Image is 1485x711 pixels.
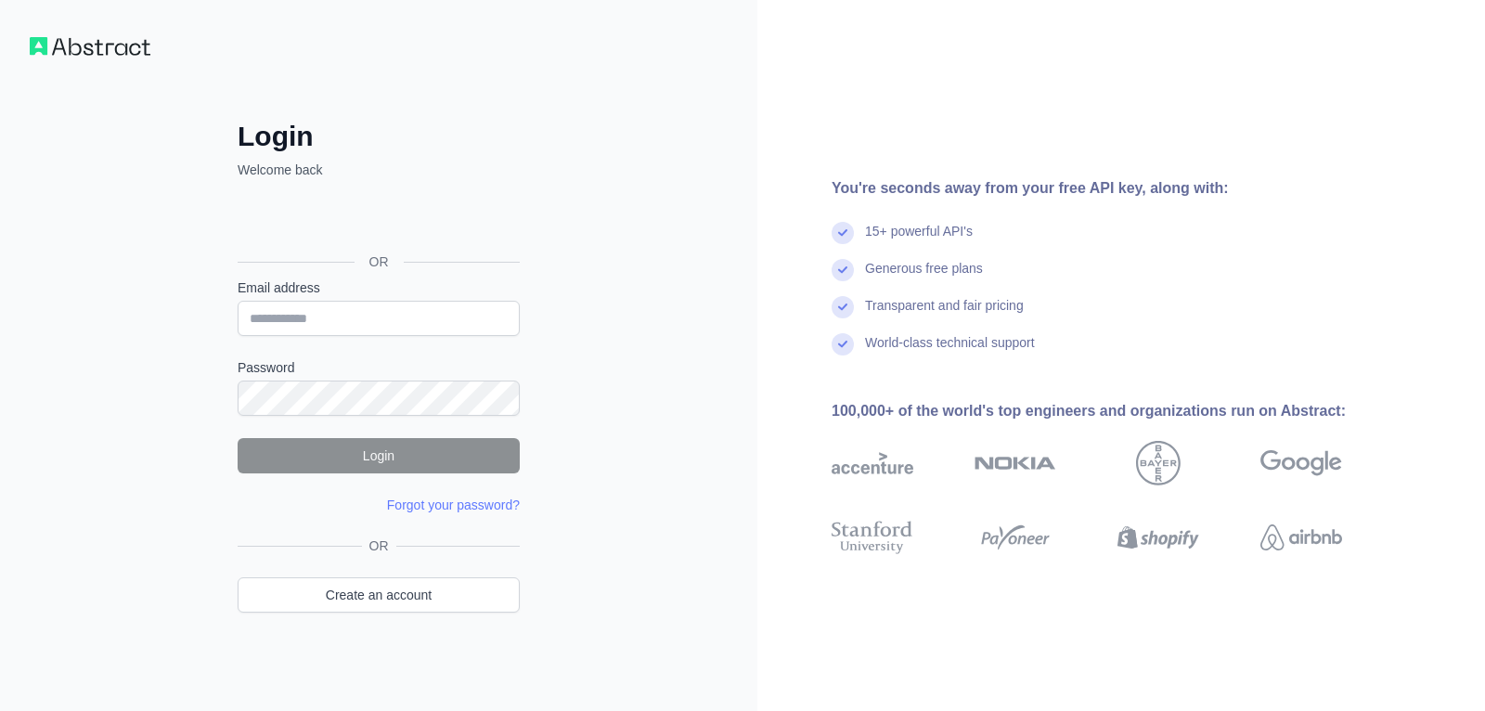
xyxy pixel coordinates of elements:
label: Email address [238,278,520,297]
img: stanford university [832,517,913,558]
div: World-class technical support [865,333,1035,370]
div: Transparent and fair pricing [865,296,1024,333]
div: 15+ powerful API's [865,222,973,259]
img: payoneer [975,517,1056,558]
span: OR [355,252,404,271]
img: accenture [832,441,913,485]
label: Password [238,358,520,377]
iframe: Sign in with Google Button [228,200,525,240]
img: airbnb [1260,517,1342,558]
img: nokia [975,441,1056,485]
div: 100,000+ of the world's top engineers and organizations run on Abstract: [832,400,1401,422]
img: check mark [832,222,854,244]
img: check mark [832,259,854,281]
img: google [1260,441,1342,485]
p: Welcome back [238,161,520,179]
h2: Login [238,120,520,153]
button: Login [238,438,520,473]
a: Create an account [238,577,520,613]
div: Generous free plans [865,259,983,296]
img: bayer [1136,441,1181,485]
img: check mark [832,296,854,318]
a: Forgot your password? [387,498,520,512]
img: shopify [1117,517,1199,558]
img: check mark [832,333,854,355]
div: You're seconds away from your free API key, along with: [832,177,1401,200]
img: Workflow [30,37,150,56]
span: OR [362,536,396,555]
